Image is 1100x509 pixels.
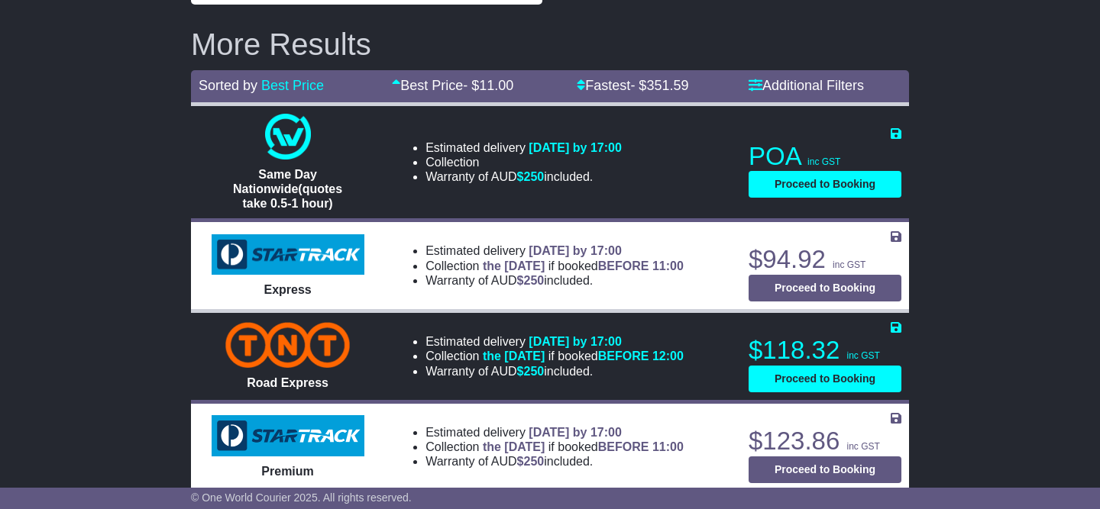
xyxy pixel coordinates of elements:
span: $ [517,274,545,287]
span: Premium [261,465,313,478]
img: TNT Domestic: Road Express [225,322,350,368]
span: if booked [483,259,684,272]
button: Proceed to Booking [749,456,901,483]
p: POA [749,141,901,172]
img: StarTrack: Premium [212,415,364,456]
span: $ [517,170,545,183]
div: Keywords by Traffic [171,90,252,100]
div: Domain Overview [61,90,137,100]
li: Warranty of AUD included. [425,169,622,184]
span: - $ [463,78,513,93]
span: [DATE] by 17:00 [529,426,622,439]
a: Fastest- $351.59 [577,78,688,93]
button: Proceed to Booking [749,275,901,301]
li: Collection [425,349,684,363]
span: inc GST [807,156,840,167]
img: tab_keywords_by_traffic_grey.svg [154,89,167,101]
span: the [DATE] [483,259,545,272]
li: Warranty of AUD included. [425,273,684,288]
button: Proceed to Booking [749,171,901,198]
li: Warranty of AUD included. [425,454,684,469]
span: 11:00 [652,440,684,453]
span: 11:00 [652,259,684,272]
button: Proceed to Booking [749,366,901,392]
p: $123.86 [749,426,901,456]
span: 12:00 [652,350,684,362]
h2: More Results [191,27,909,61]
span: [DATE] by 17:00 [529,335,622,348]
span: 250 [524,274,545,287]
span: © One World Courier 2025. All rights reserved. [191,491,412,504]
img: StarTrack: Express [212,234,364,275]
li: Collection [425,155,622,169]
span: Express [264,283,311,296]
li: Estimated delivery [425,243,684,258]
img: tab_domain_overview_orange.svg [44,89,57,101]
span: Same Day Nationwide(quotes take 0.5-1 hour) [233,168,342,210]
span: 250 [524,365,545,378]
a: Additional Filters [749,78,864,93]
p: $118.32 [749,335,901,366]
li: Collection [425,259,684,273]
span: Sorted by [199,78,257,93]
span: [DATE] by 17:00 [529,244,622,257]
div: v 4.0.25 [43,24,75,37]
img: logo_orange.svg [24,24,37,37]
span: BEFORE [598,259,649,272]
span: inc GST [846,441,879,452]
span: 250 [524,455,545,468]
img: website_grey.svg [24,40,37,52]
span: - $ [630,78,688,93]
li: Estimated delivery [425,140,622,155]
li: Warranty of AUD included. [425,364,684,379]
span: if booked [483,440,684,453]
span: inc GST [846,350,879,361]
li: Collection [425,440,684,454]
a: Best Price [261,78,324,93]
span: BEFORE [598,440,649,453]
span: 351.59 [646,78,688,93]
p: $94.92 [749,244,901,275]
span: $ [517,365,545,378]
span: Road Express [247,376,328,389]
li: Estimated delivery [425,425,684,440]
a: Best Price- $11.00 [392,78,513,93]
span: if booked [483,350,684,362]
span: 250 [524,170,545,183]
span: $ [517,455,545,468]
span: 11.00 [479,78,513,93]
span: the [DATE] [483,350,545,362]
span: the [DATE] [483,440,545,453]
li: Estimated delivery [425,334,684,349]
span: BEFORE [598,350,649,362]
span: inc GST [833,259,865,270]
span: [DATE] by 17:00 [529,141,622,154]
div: Domain: [DOMAIN_NAME] [40,40,168,52]
img: One World Courier: Same Day Nationwide(quotes take 0.5-1 hour) [265,114,311,159]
